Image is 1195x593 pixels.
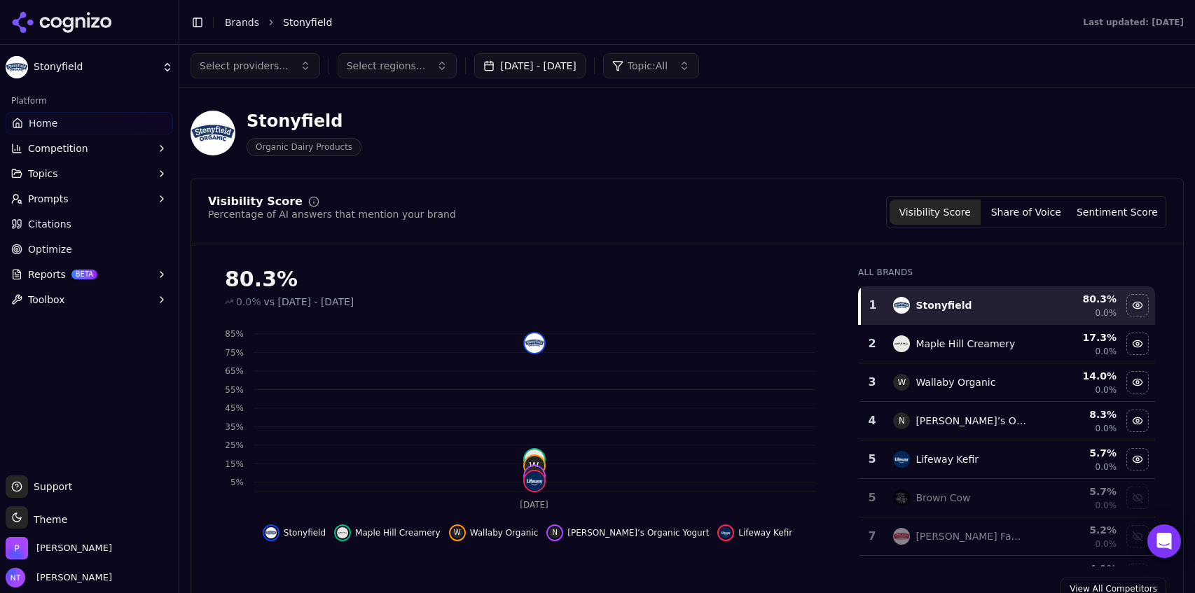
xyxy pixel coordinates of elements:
[208,196,303,207] div: Visibility Score
[1041,523,1117,537] div: 5.2 %
[628,59,668,73] span: Topic: All
[1126,410,1149,432] button: Hide nancy’s organic yogurt data
[865,335,879,352] div: 2
[1041,369,1117,383] div: 14.0 %
[859,325,1155,363] tr: 2maple hill creameryMaple Hill Creamery17.3%0.0%Hide maple hill creamery data
[893,335,910,352] img: maple hill creamery
[225,329,244,339] tspan: 85%
[525,456,544,475] span: W
[6,288,173,311] button: Toolbox
[525,466,544,486] span: N
[225,385,244,395] tspan: 55%
[546,524,709,541] button: Hide nancy’s organic yogurt data
[28,480,72,494] span: Support
[893,374,910,391] span: W
[865,489,879,506] div: 5
[225,348,244,358] tspan: 75%
[1126,333,1149,355] button: Hide maple hill creamery data
[225,17,259,28] a: Brands
[1126,487,1149,509] button: Show brown cow data
[474,53,586,78] button: [DATE] - [DATE]
[738,527,792,538] span: Lifeway Kefir
[720,527,731,538] img: lifeway kefir
[916,452,979,466] div: Lifeway Kefir
[337,527,348,538] img: maple hill creamery
[1096,461,1117,473] span: 0.0%
[525,471,544,491] img: lifeway kefir
[247,110,361,132] div: Stonyfield
[28,293,65,307] span: Toolbox
[6,568,25,587] img: Nate Tower
[859,517,1155,556] tr: 7straus family creamery[PERSON_NAME] Family Creamery5.2%0.0%Show straus family creamery data
[263,524,326,541] button: Hide stonyfield data
[6,537,112,559] button: Open organization switcher
[225,422,244,432] tspan: 35%
[893,528,910,545] img: straus family creamery
[520,500,548,510] tspan: [DATE]
[449,524,539,541] button: Hide wallaby organic data
[225,459,244,469] tspan: 15%
[6,568,112,587] button: Open user button
[1126,448,1149,470] button: Hide lifeway kefir data
[28,141,88,155] span: Competition
[1096,500,1117,511] span: 0.0%
[6,162,173,185] button: Topics
[1096,346,1117,357] span: 0.0%
[893,489,910,506] img: brown cow
[6,90,173,112] div: Platform
[71,270,97,279] span: BETA
[916,375,995,389] div: Wallaby Organic
[893,412,910,429] span: N
[717,524,792,541] button: Hide lifeway kefir data
[230,477,244,487] tspan: 5%
[355,527,441,538] span: Maple Hill Creamery
[916,337,1015,351] div: Maple Hill Creamery
[865,374,879,391] div: 3
[6,112,173,134] a: Home
[34,61,156,74] span: Stonyfield
[6,238,173,260] a: Optimize
[28,167,58,181] span: Topics
[893,451,910,468] img: lifeway kefir
[1126,294,1149,316] button: Hide stonyfield data
[549,527,560,538] span: N
[264,295,354,309] span: vs [DATE] - [DATE]
[890,200,981,225] button: Visibility Score
[1147,524,1181,558] div: Open Intercom Messenger
[225,15,1055,29] nav: breadcrumb
[1096,538,1117,550] span: 0.0%
[470,527,539,538] span: Wallaby Organic
[347,59,426,73] span: Select regions...
[1041,407,1117,421] div: 8.3 %
[1041,330,1117,344] div: 17.3 %
[525,333,544,353] img: stonyfield
[1041,446,1117,460] div: 5.7 %
[1096,307,1117,319] span: 0.0%
[525,449,544,469] img: maple hill creamery
[334,524,441,541] button: Hide maple hill creamery data
[236,295,261,309] span: 0.0%
[452,527,463,538] span: W
[1096,423,1117,434] span: 0.0%
[200,59,289,73] span: Select providers...
[893,297,910,314] img: stonyfield
[859,440,1155,479] tr: 5lifeway kefirLifeway Kefir5.7%0.0%Hide lifeway kefir data
[28,242,72,256] span: Optimize
[916,298,972,312] div: Stonyfield
[859,479,1155,517] tr: 5brown cowBrown Cow5.7%0.0%Show brown cow data
[28,514,67,525] span: Theme
[6,537,28,559] img: Perrill
[28,267,66,281] span: Reports
[1041,561,1117,575] div: 4.1 %
[567,527,709,538] span: [PERSON_NAME]’s Organic Yogurt
[6,188,173,210] button: Prompts
[858,267,1155,278] div: All Brands
[31,571,112,584] span: [PERSON_NAME]
[1096,384,1117,396] span: 0.0%
[859,286,1155,325] tr: 1stonyfieldStonyfield80.3%0.0%Hide stonyfield data
[1041,292,1117,306] div: 80.3 %
[6,213,173,235] a: Citations
[859,402,1155,440] tr: 4N[PERSON_NAME]’s Organic Yogurt8.3%0.0%Hide nancy’s organic yogurt data
[6,56,28,78] img: Stonyfield
[916,529,1029,543] div: [PERSON_NAME] Family Creamery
